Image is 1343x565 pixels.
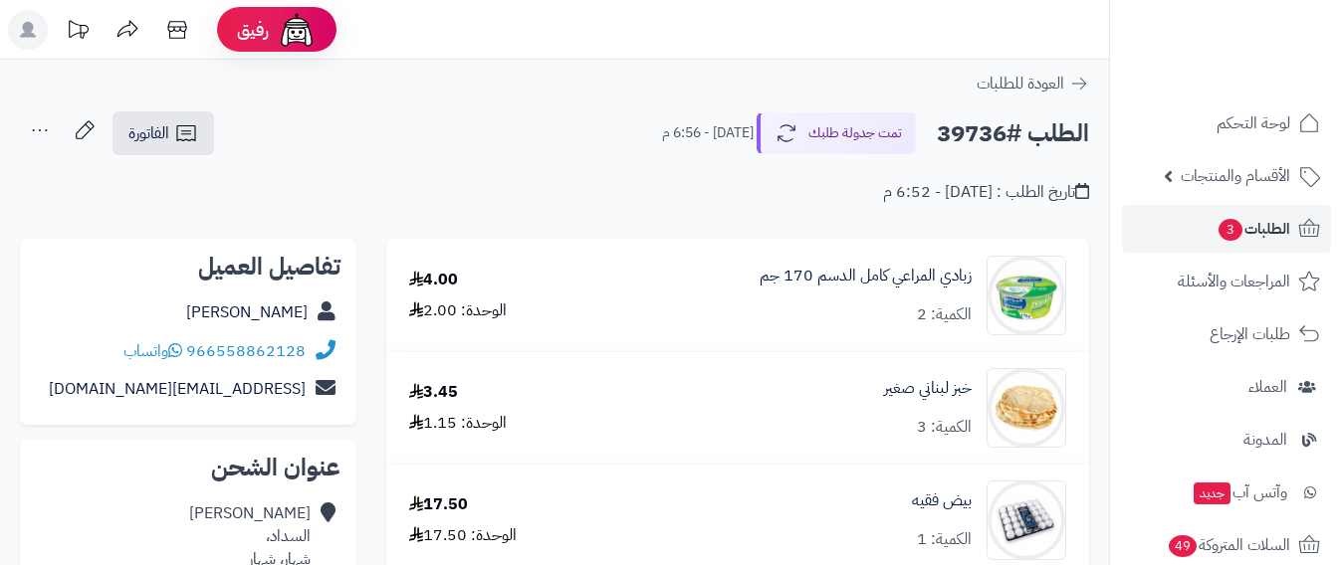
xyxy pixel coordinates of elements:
[1167,531,1290,559] span: السلات المتروكة
[1181,162,1290,190] span: الأقسام والمنتجات
[883,181,1089,204] div: تاريخ الطلب : [DATE] - 6:52 م
[36,255,340,279] h2: تفاصيل العميل
[1178,268,1290,295] span: المراجعات والأسئلة
[912,489,972,512] a: بيض فقيه
[1210,320,1290,348] span: طلبات الإرجاع
[1122,363,1331,411] a: العملاء
[662,123,754,143] small: [DATE] - 6:56 م
[917,303,972,326] div: الكمية: 2
[237,18,269,42] span: رفيق
[1169,535,1198,557] span: 49
[1122,416,1331,464] a: المدونة
[123,339,182,363] a: واتساب
[977,72,1089,95] a: العودة للطلبات
[1122,310,1331,358] a: طلبات الإرجاع
[53,10,103,55] a: تحديثات المنصة
[1122,469,1331,516] a: وآتس آبجديد
[1122,205,1331,253] a: الطلبات3
[409,493,468,516] div: 17.50
[760,265,972,287] a: زبادي المراعي كامل الدسم 170 جم
[1208,15,1324,57] img: logo-2.png
[1217,215,1290,243] span: الطلبات
[1122,258,1331,305] a: المراجعات والأسئلة
[917,416,972,439] div: الكمية: 3
[409,269,458,291] div: 4.00
[1194,482,1231,504] span: جديد
[757,112,916,154] button: تمت جدولة طلبك
[988,368,1065,448] img: 1665822513-eDMl9ERPDmddTC91NFQphgHaHa-90x90.jpg
[409,381,458,404] div: 3.45
[409,524,517,547] div: الوحدة: 17.50
[884,377,972,400] a: خبز لبناني صغير
[186,339,306,363] a: 966558862128
[49,377,306,401] a: [EMAIL_ADDRESS][DOMAIN_NAME]
[977,72,1064,95] span: العودة للطلبات
[1217,109,1290,137] span: لوحة التحكم
[917,528,972,551] div: الكمية: 1
[186,300,308,324] a: [PERSON_NAME]
[1243,426,1287,454] span: المدونة
[128,121,169,145] span: الفاتورة
[409,412,507,435] div: الوحدة: 1.15
[988,256,1065,335] img: 1665036451-%D8%AA%D9%86%D8%B2%D9%8A%D9%84%20(76)-90x90.jpg
[36,456,340,479] h2: عنوان الشحن
[988,480,1065,560] img: 1750784405-WhatsApp%20Image%202025-06-24%20at%207.58.59%20PM-90x90.jpeg
[112,111,214,155] a: الفاتورة
[1122,99,1331,147] a: لوحة التحكم
[1248,373,1287,401] span: العملاء
[937,113,1089,154] h2: الطلب #39736
[409,299,507,322] div: الوحدة: 2.00
[277,10,317,50] img: ai-face.png
[1192,478,1287,506] span: وآتس آب
[1219,219,1242,241] span: 3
